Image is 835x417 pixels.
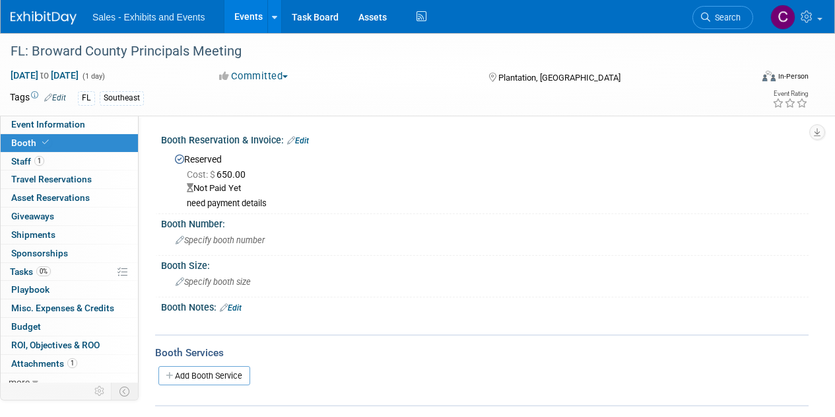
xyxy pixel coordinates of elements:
div: FL [78,91,95,105]
button: Committed [215,69,293,83]
span: Sales - Exhibits and Events [92,12,205,22]
i: Booth reservation complete [42,139,49,146]
span: 650.00 [187,169,251,180]
div: Event Format [692,69,809,89]
a: Travel Reservations [1,171,138,188]
span: 1 [34,156,44,166]
div: Booth Size: [161,256,809,272]
span: Budget [11,321,41,332]
div: Booth Number: [161,214,809,231]
span: more [9,377,30,387]
a: Booth [1,134,138,152]
span: Plantation, [GEOGRAPHIC_DATA] [498,73,620,83]
a: Playbook [1,281,138,299]
span: [DATE] [DATE] [10,69,79,81]
a: Edit [44,93,66,102]
div: Not Paid Yet [187,182,799,195]
span: Playbook [11,284,50,295]
div: need payment details [187,198,799,209]
div: Event Rating [772,91,808,97]
div: In-Person [778,71,809,81]
a: Add Booth Service [158,366,250,385]
span: Specify booth number [176,235,265,245]
a: Sponsorships [1,245,138,262]
a: Budget [1,318,138,336]
span: Sponsorships [11,248,68,258]
a: Tasks0% [1,263,138,281]
a: Misc. Expenses & Credits [1,299,138,317]
a: Staff1 [1,153,138,171]
td: Tags [10,91,66,106]
div: Southeast [100,91,144,105]
img: Format-Inperson.png [762,71,776,81]
a: Search [692,6,753,29]
img: Christine Lurz [770,5,795,30]
a: Event Information [1,116,138,133]
td: Toggle Event Tabs [112,383,139,400]
div: Booth Services [155,346,809,360]
a: Edit [220,303,242,313]
span: 1 [67,358,77,368]
div: Booth Reservation & Invoice: [161,130,809,147]
a: more [1,373,138,391]
a: Shipments [1,226,138,244]
span: Booth [11,137,51,148]
span: Tasks [10,266,51,277]
a: ROI, Objectives & ROO [1,336,138,354]
span: Misc. Expenses & Credits [11,303,114,313]
span: Event Information [11,119,85,130]
div: Booth Notes: [161,297,809,315]
span: Cost: $ [187,169,217,180]
td: Personalize Event Tab Strip [88,383,112,400]
div: Reserved [171,149,799,209]
span: ROI, Objectives & ROO [11,340,100,350]
span: Travel Reservations [11,174,92,184]
span: 0% [36,266,51,276]
span: Specify booth size [176,277,251,287]
span: Staff [11,156,44,167]
a: Giveaways [1,208,138,225]
a: Asset Reservations [1,189,138,207]
span: Giveaways [11,211,54,221]
span: Search [710,13,741,22]
span: to [38,70,51,81]
span: Attachments [11,358,77,369]
span: (1 day) [81,72,105,81]
img: ExhibitDay [11,11,77,24]
span: Asset Reservations [11,192,90,203]
div: FL: Broward County Principals Meeting [6,40,741,63]
a: Attachments1 [1,355,138,373]
a: Edit [287,136,309,145]
span: Shipments [11,229,55,240]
